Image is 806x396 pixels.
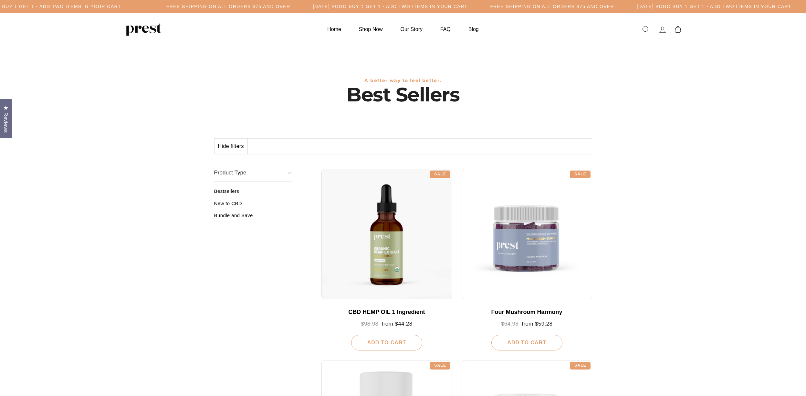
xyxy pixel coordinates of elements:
a: FAQ [432,23,459,36]
span: $64.98 [501,321,518,327]
a: Four Mushroom Harmony $64.98 from $59.28 Add To Cart [462,169,592,350]
span: Reviews [2,112,10,133]
div: Sale [430,171,450,178]
a: Blog [460,23,487,36]
h1: Best Sellers [214,83,592,106]
img: PREST ORGANICS [125,23,161,36]
a: CBD HEMP OIL 1 Ingredient $98.98 from $44.28 Add To Cart [321,169,452,350]
a: Bestsellers [214,188,293,199]
a: Home [319,23,349,36]
div: Sale [430,362,450,370]
div: CBD HEMP OIL 1 Ingredient [328,309,445,316]
a: Shop Now [351,23,391,36]
ul: Primary [319,23,487,36]
span: Add To Cart [507,340,546,345]
h5: Free Shipping on all orders $75 and over [490,4,614,9]
div: Sale [570,362,591,370]
button: Product Type [214,164,293,182]
h5: Free Shipping on all orders $75 and over [166,4,290,9]
button: Hide filters [215,139,248,154]
div: Sale [570,171,591,178]
h5: [DATE] BOGO BUY 1 GET 1 - ADD TWO ITEMS IN YOUR CART [637,4,791,9]
div: Four Mushroom Harmony [468,309,586,316]
a: Bundle and Save [214,213,293,223]
span: $98.98 [361,321,378,327]
div: from $59.28 [468,321,586,328]
span: Add To Cart [367,340,406,345]
a: Our Story [393,23,431,36]
div: from $44.28 [328,321,445,328]
a: New to CBD [214,201,293,211]
h5: [DATE] BOGO BUY 1 GET 1 - ADD TWO ITEMS IN YOUR CART [313,4,468,9]
h3: A better way to feel better. [214,78,592,83]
